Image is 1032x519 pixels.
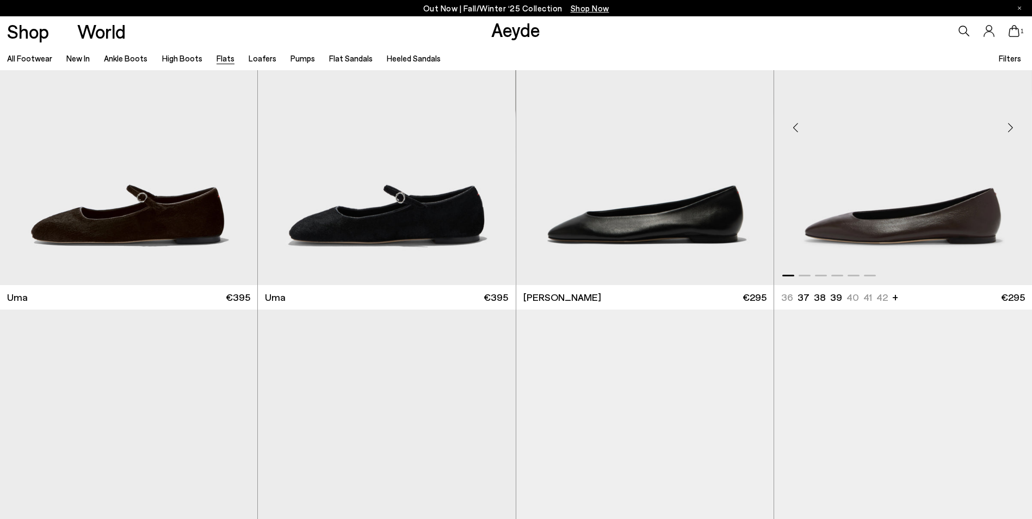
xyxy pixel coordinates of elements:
[484,291,508,304] span: €395
[7,22,49,41] a: Shop
[249,53,276,63] a: Loafers
[387,53,441,63] a: Heeled Sandals
[77,22,126,41] a: World
[571,3,609,13] span: Navigate to /collections/new-in
[226,291,250,304] span: €395
[7,291,28,304] span: Uma
[491,18,540,41] a: Aeyde
[781,291,885,304] ul: variant
[258,285,515,310] a: Uma €395
[780,112,812,144] div: Previous slide
[217,53,234,63] a: Flats
[265,291,286,304] span: Uma
[994,112,1027,144] div: Next slide
[814,291,826,304] li: 38
[743,291,767,304] span: €295
[798,291,809,304] li: 37
[774,285,1032,310] a: 36 37 38 39 40 41 42 + €295
[1019,28,1025,34] span: 1
[1009,25,1019,37] a: 1
[7,53,52,63] a: All Footwear
[1001,291,1025,304] span: €295
[104,53,147,63] a: Ankle Boots
[291,53,315,63] a: Pumps
[892,289,898,304] li: +
[516,285,774,310] a: [PERSON_NAME] €295
[999,53,1021,63] span: Filters
[162,53,202,63] a: High Boots
[66,53,90,63] a: New In
[423,2,609,15] p: Out Now | Fall/Winter ‘25 Collection
[830,291,842,304] li: 39
[329,53,373,63] a: Flat Sandals
[523,291,601,304] span: [PERSON_NAME]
